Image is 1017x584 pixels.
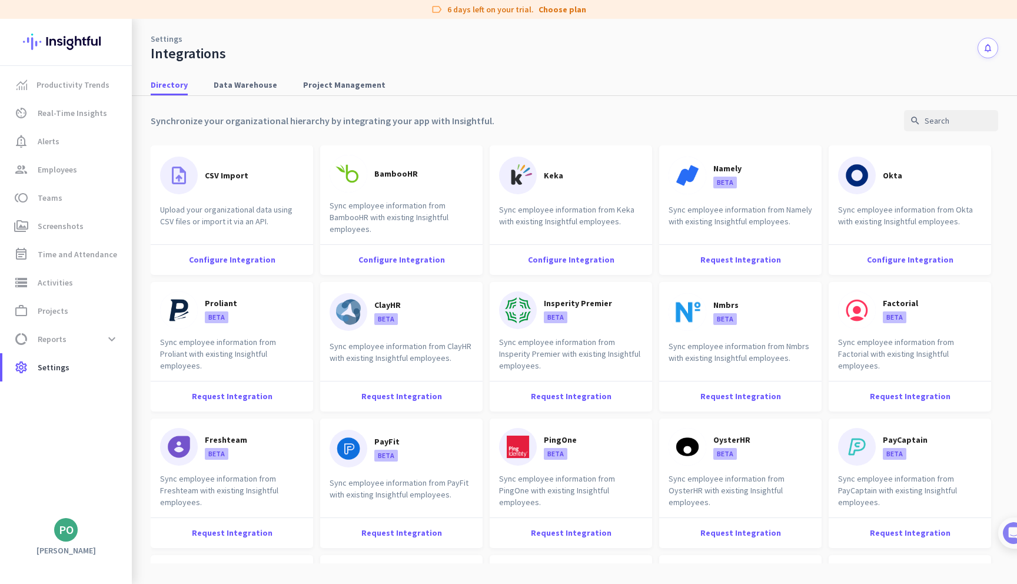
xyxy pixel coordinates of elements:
div: Request Integration [151,517,313,548]
img: icon [330,293,367,331]
i: upload_file [168,165,190,186]
i: search [910,115,920,126]
div: Request Integration [151,381,313,412]
i: av_timer [14,106,28,120]
i: settings [14,360,28,374]
p: BETA [374,450,398,462]
i: storage [14,276,28,290]
img: menu-item [16,79,27,90]
div: Sync employee information from Factorial with existing Insightful employees. [829,336,991,381]
img: icon [669,293,706,331]
div: Configure Integration [151,244,313,275]
a: work_outlineProjects [2,297,132,325]
i: toll [14,191,28,205]
div: Configure Integration [490,244,652,275]
a: data_usageReportsexpand_more [2,325,132,353]
a: menu-itemProductivity Trends [2,71,132,99]
span: Alerts [38,134,59,148]
span: Settings [38,360,69,374]
img: icon [669,157,706,194]
img: icon [669,428,706,466]
i: label [431,4,443,15]
a: settingsSettings [2,353,132,381]
p: PayFit [374,436,400,447]
div: Sync employee information from OysterHR with existing Insightful employees. [659,473,822,517]
div: Request Integration [829,381,991,412]
span: Time and Attendance [38,247,117,261]
a: Settings [151,33,182,45]
span: Screenshots [38,219,84,233]
img: icon [499,291,537,329]
div: Sync employee information from PayCaptain with existing Insightful employees. [829,473,991,517]
p: Namely [713,162,742,174]
div: Request Integration [659,381,822,412]
a: perm_mediaScreenshots [2,212,132,240]
img: icon [838,157,876,194]
p: Keka [544,170,563,181]
p: BETA [883,448,906,460]
i: perm_media [14,219,28,233]
span: Directory [151,79,188,91]
p: BambooHR [374,168,418,180]
p: Synchronize your organizational hierarchy by integrating your app with Insightful. [151,114,494,128]
div: Sync employee information from Nmbrs with existing Insightful employees. [659,340,822,377]
a: tollTeams [2,184,132,212]
div: Sync employee information from Freshteam with existing Insightful employees. [151,473,313,517]
p: CSV Import [205,170,248,181]
i: work_outline [14,304,28,318]
img: icon [838,428,876,466]
div: Configure Integration [320,244,483,275]
i: data_usage [14,332,28,346]
a: notification_importantAlerts [2,127,132,155]
p: BETA [205,448,228,460]
p: BETA [205,311,228,323]
div: Request Integration [320,517,483,548]
img: icon [499,157,537,194]
span: Activities [38,276,73,290]
div: Request Integration [490,517,652,548]
p: Nmbrs [713,299,739,311]
img: icon [160,291,198,329]
i: group [14,162,28,177]
div: Configure Integration [829,244,991,275]
p: BETA [883,311,906,323]
span: Employees [38,162,77,177]
p: Insperity Premier [544,297,612,309]
div: Sync employee information from Insperity Premier with existing Insightful employees. [490,336,652,381]
span: Project Management [303,79,385,91]
p: Freshteam [205,434,247,446]
img: icon [499,428,537,466]
i: notifications [983,43,993,53]
div: Integrations [151,45,226,62]
p: BETA [713,177,737,188]
div: Sync employee information from Keka with existing Insightful employees. [490,204,652,241]
span: Real-Time Insights [38,106,107,120]
div: Sync employee information from PingOne with existing Insightful employees. [490,473,652,517]
p: PayCaptain [883,434,928,446]
span: Reports [38,332,67,346]
button: notifications [978,38,998,58]
div: Request Integration [320,381,483,412]
span: Projects [38,304,68,318]
div: PO [59,524,74,536]
img: icon [330,430,367,467]
p: BETA [544,448,567,460]
input: Search [904,110,998,131]
p: PingOne [544,434,577,446]
button: expand_more [101,328,122,350]
img: icon [838,291,876,329]
div: Request Integration [659,244,822,275]
p: BETA [544,311,567,323]
div: Request Integration [490,381,652,412]
p: Factorial [883,297,918,309]
p: BETA [713,313,737,325]
p: BETA [713,448,737,460]
a: Choose plan [539,4,586,15]
div: Sync employee information from ClayHR with existing Insightful employees. [320,340,483,377]
a: storageActivities [2,268,132,297]
p: OysterHR [713,434,750,446]
span: Productivity Trends [36,78,109,92]
div: Sync employee information from Okta with existing Insightful employees. [829,204,991,241]
div: Sync employee information from PayFit with existing Insightful employees. [320,477,483,514]
img: icon [160,428,198,466]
